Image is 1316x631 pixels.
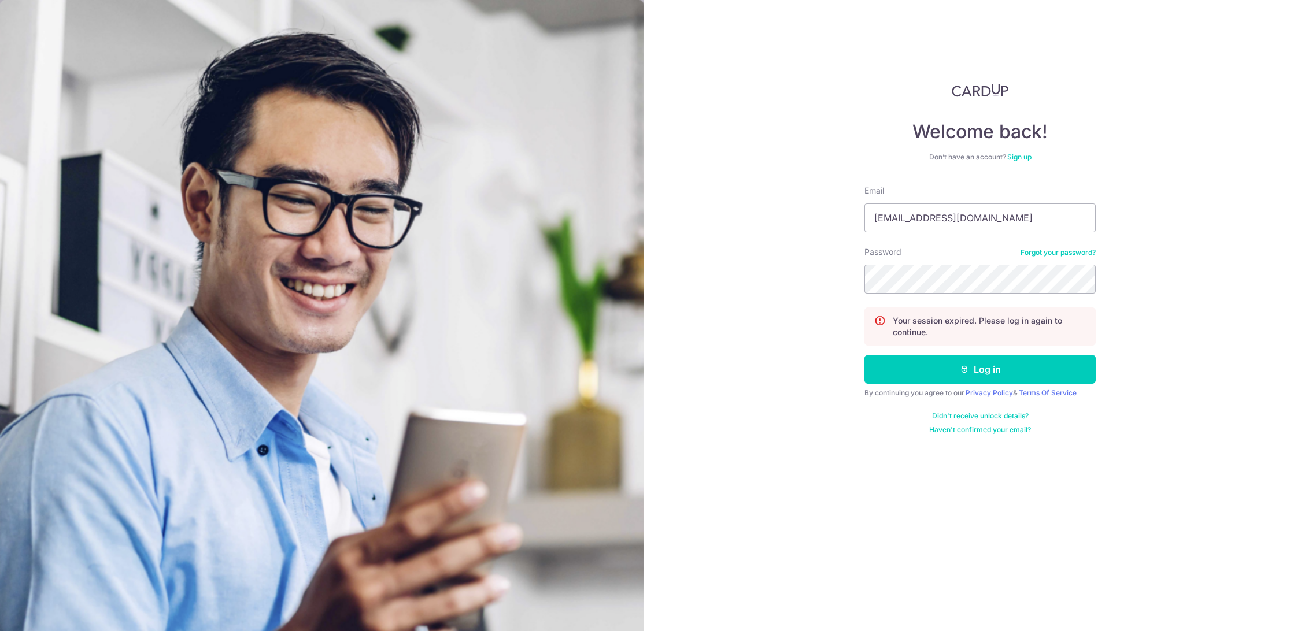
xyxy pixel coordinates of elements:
[893,315,1086,338] p: Your session expired. Please log in again to continue.
[864,185,884,196] label: Email
[966,388,1013,397] a: Privacy Policy
[864,355,1096,384] button: Log in
[952,83,1008,97] img: CardUp Logo
[864,246,901,258] label: Password
[864,203,1096,232] input: Enter your Email
[932,411,1029,421] a: Didn't receive unlock details?
[864,153,1096,162] div: Don’t have an account?
[864,120,1096,143] h4: Welcome back!
[864,388,1096,398] div: By continuing you agree to our &
[1007,153,1032,161] a: Sign up
[1019,388,1077,397] a: Terms Of Service
[1021,248,1096,257] a: Forgot your password?
[929,425,1031,435] a: Haven't confirmed your email?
